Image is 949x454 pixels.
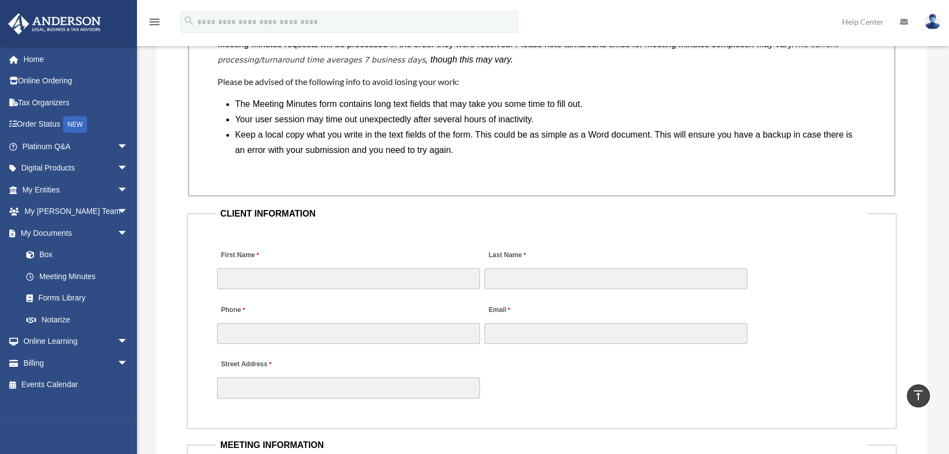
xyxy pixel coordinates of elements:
i: , though this may vary. [425,55,513,64]
span: arrow_drop_down [117,331,139,353]
li: Keep a local copy what you write in the text fields of the form. This could be as simple as a Wor... [235,127,857,158]
label: Phone [217,303,248,317]
legend: CLIENT INFORMATION [216,206,867,222]
a: menu [148,19,161,29]
span: arrow_drop_down [117,157,139,180]
a: Box [15,244,145,266]
label: First Name [217,248,261,263]
label: Email [484,303,512,317]
a: Events Calendar [8,374,145,396]
a: Tax Organizers [8,92,145,113]
a: Meeting Minutes [15,265,139,287]
a: Notarize [15,309,145,331]
a: Order StatusNEW [8,113,145,136]
a: Home [8,48,145,70]
h4: Please be advised of the following info to avoid losing your work: [218,76,866,88]
a: vertical_align_top [907,384,930,407]
p: Meeting Minutes requests will be processed in the order they were received. Please note turnaroun... [218,37,866,67]
label: Last Name [484,248,528,263]
i: menu [148,15,161,29]
img: User Pic [924,14,941,30]
span: arrow_drop_down [117,201,139,223]
a: Platinum Q&Aarrow_drop_down [8,135,145,157]
label: Street Address [217,357,321,372]
a: Online Learningarrow_drop_down [8,331,145,353]
img: Anderson Advisors Platinum Portal [5,13,104,35]
li: Your user session may time out unexpectedly after several hours of inactivity. [235,112,857,127]
i: search [183,15,195,27]
span: arrow_drop_down [117,179,139,201]
span: arrow_drop_down [117,135,139,158]
span: arrow_drop_down [117,222,139,245]
i: vertical_align_top [912,389,925,402]
a: My [PERSON_NAME] Teamarrow_drop_down [8,201,145,223]
div: NEW [63,116,87,133]
a: My Entitiesarrow_drop_down [8,179,145,201]
span: arrow_drop_down [117,352,139,374]
a: My Documentsarrow_drop_down [8,222,145,244]
a: Digital Productsarrow_drop_down [8,157,145,179]
a: Online Ordering [8,70,145,92]
em: The current processing/turnaround time averages 7 business days [218,40,838,64]
legend: MEETING INFORMATION [216,438,867,453]
a: Forms Library [15,287,145,309]
li: The Meeting Minutes form contains long text fields that may take you some time to fill out. [235,97,857,112]
a: Billingarrow_drop_down [8,352,145,374]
